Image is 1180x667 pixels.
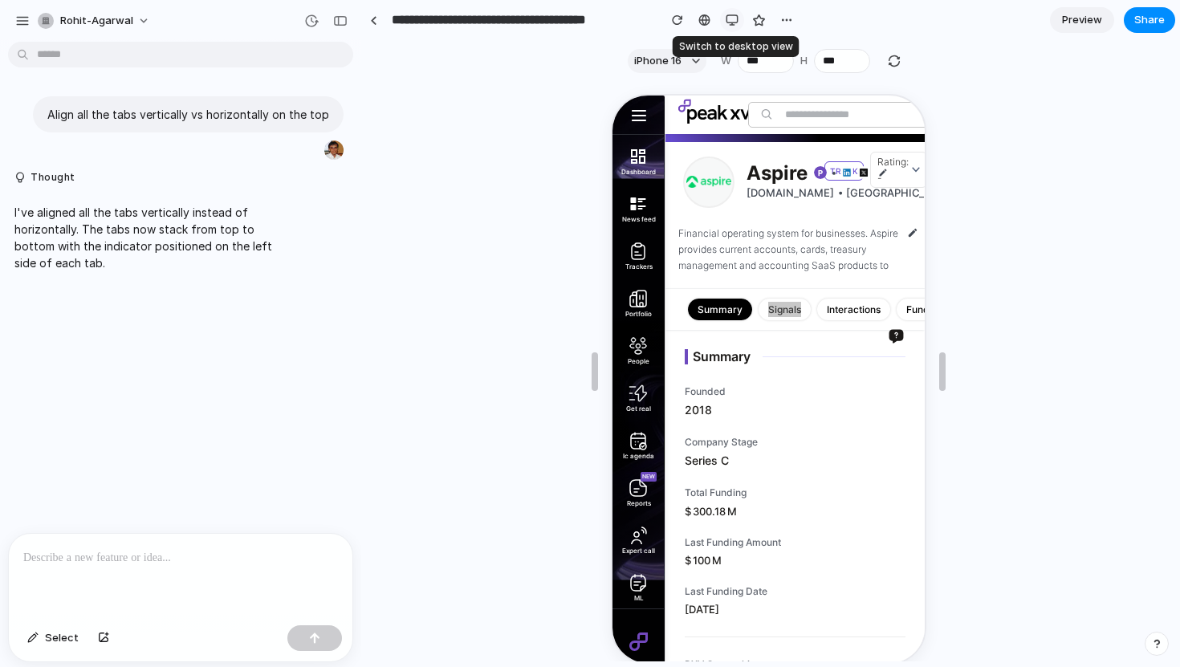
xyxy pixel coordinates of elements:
[205,203,278,225] div: Interactions
[72,506,107,521] span: [DATE]
[228,71,241,83] img: socialMedia
[74,64,119,109] img: company-logo
[75,203,140,225] div: Summary
[1124,7,1175,33] button: Share
[673,36,800,57] div: Switch to desktop view
[72,389,134,405] span: Total Funding
[800,53,808,69] label: H
[66,130,301,178] div: Financial operating system for businesses. Aspire provides current accounts, cards, treasury mana...
[72,488,155,503] span: Last Funding Date
[72,357,116,373] span: Series C
[14,204,283,271] p: I've aligned all the tabs vertically instead of horizontally. The tabs now stack from top to bott...
[245,71,258,83] img: socialMedia
[721,53,731,69] label: W
[226,90,342,104] div: [GEOGRAPHIC_DATA]
[295,132,306,143] img: edit
[1050,7,1114,33] a: Preview
[45,630,79,646] span: Select
[72,458,109,472] span: 100
[266,72,275,82] img: edit-company
[72,307,185,323] span: 2018
[265,59,296,89] span: Rating: -
[19,625,87,651] button: Select
[201,71,214,83] img: Portfolio
[1062,12,1102,28] span: Preview
[72,339,145,354] span: Company Stage
[146,203,198,225] div: Signals
[72,458,79,471] span: $
[1134,12,1165,28] span: Share
[47,106,329,123] p: Align all the tabs vertically vs horizontally on the top
[284,203,345,225] div: Fundings
[72,409,79,422] span: $
[72,561,143,576] span: PXV Ownership
[72,409,185,423] span: 300.18
[628,49,706,73] button: iPhone 16
[634,53,682,69] span: iPhone 16
[72,439,169,454] span: Last Funding Amount
[100,458,109,471] span: M
[134,65,195,90] div: Aspire
[60,13,133,29] span: rohit-agarwal
[115,409,124,422] span: M
[31,8,158,34] button: rohit-agarwal
[72,288,113,303] span: Founded
[134,90,222,104] div: [DOMAIN_NAME]
[80,254,138,269] h4: Summary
